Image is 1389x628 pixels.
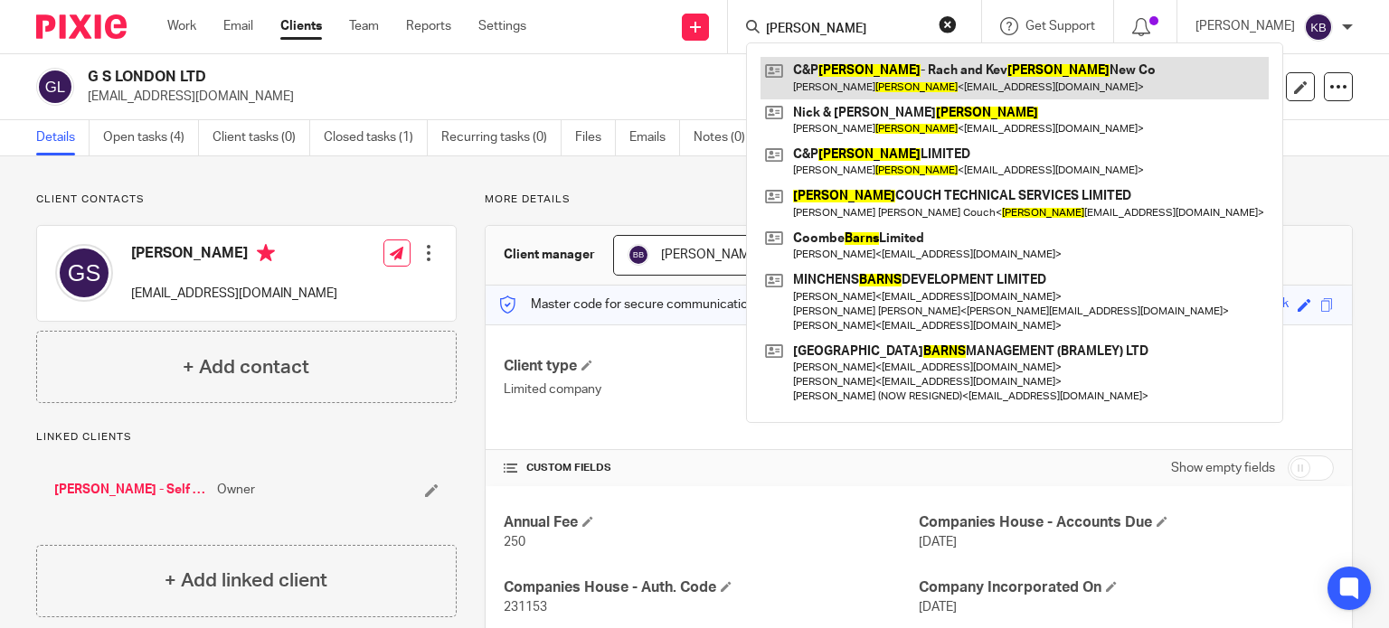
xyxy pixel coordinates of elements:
[213,120,310,155] a: Client tasks (0)
[504,513,919,532] h4: Annual Fee
[628,244,649,266] img: svg%3E
[919,578,1334,597] h4: Company Incorporated On
[257,244,275,262] i: Primary
[919,601,957,614] span: [DATE]
[499,295,811,314] p: Master code for secure communications and files
[349,17,379,35] a: Team
[36,120,90,155] a: Details
[36,14,127,39] img: Pixie
[1171,459,1275,477] label: Show empty fields
[88,68,903,87] h2: G S LONDON LTD
[441,120,562,155] a: Recurring tasks (0)
[1195,17,1295,35] p: [PERSON_NAME]
[103,120,199,155] a: Open tasks (4)
[55,244,113,302] img: svg%3E
[939,15,957,33] button: Clear
[217,481,255,499] span: Owner
[167,17,196,35] a: Work
[919,513,1334,532] h4: Companies House - Accounts Due
[1143,295,1289,315] div: messy-grey-fractal-skunk
[131,285,337,303] p: [EMAIL_ADDRESS][DOMAIN_NAME]
[131,244,337,267] h4: [PERSON_NAME]
[504,601,547,614] span: 231153
[504,578,919,597] h4: Companies House - Auth. Code
[764,22,927,38] input: Search
[1304,13,1333,42] img: svg%3E
[280,17,322,35] a: Clients
[223,17,253,35] a: Email
[629,120,680,155] a: Emails
[919,536,957,548] span: [DATE]
[575,120,616,155] a: Files
[504,461,919,475] h4: CUSTOM FIELDS
[694,120,760,155] a: Notes (0)
[36,430,457,445] p: Linked clients
[485,192,1353,207] p: More details
[36,68,74,106] img: svg%3E
[504,536,525,548] span: 250
[324,120,428,155] a: Closed tasks (1)
[54,481,208,499] a: [PERSON_NAME] - Self Assessment x2
[1025,20,1095,33] span: Get Support
[406,17,451,35] a: Reports
[36,192,457,207] p: Client contacts
[165,567,327,595] h4: + Add linked client
[183,353,309,381] h4: + Add contact
[478,17,526,35] a: Settings
[504,246,595,264] h3: Client manager
[504,357,919,376] h4: Client type
[88,88,1107,106] p: [EMAIL_ADDRESS][DOMAIN_NAME]
[661,248,761,261] span: [PERSON_NAME]
[504,380,919,398] p: Limited company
